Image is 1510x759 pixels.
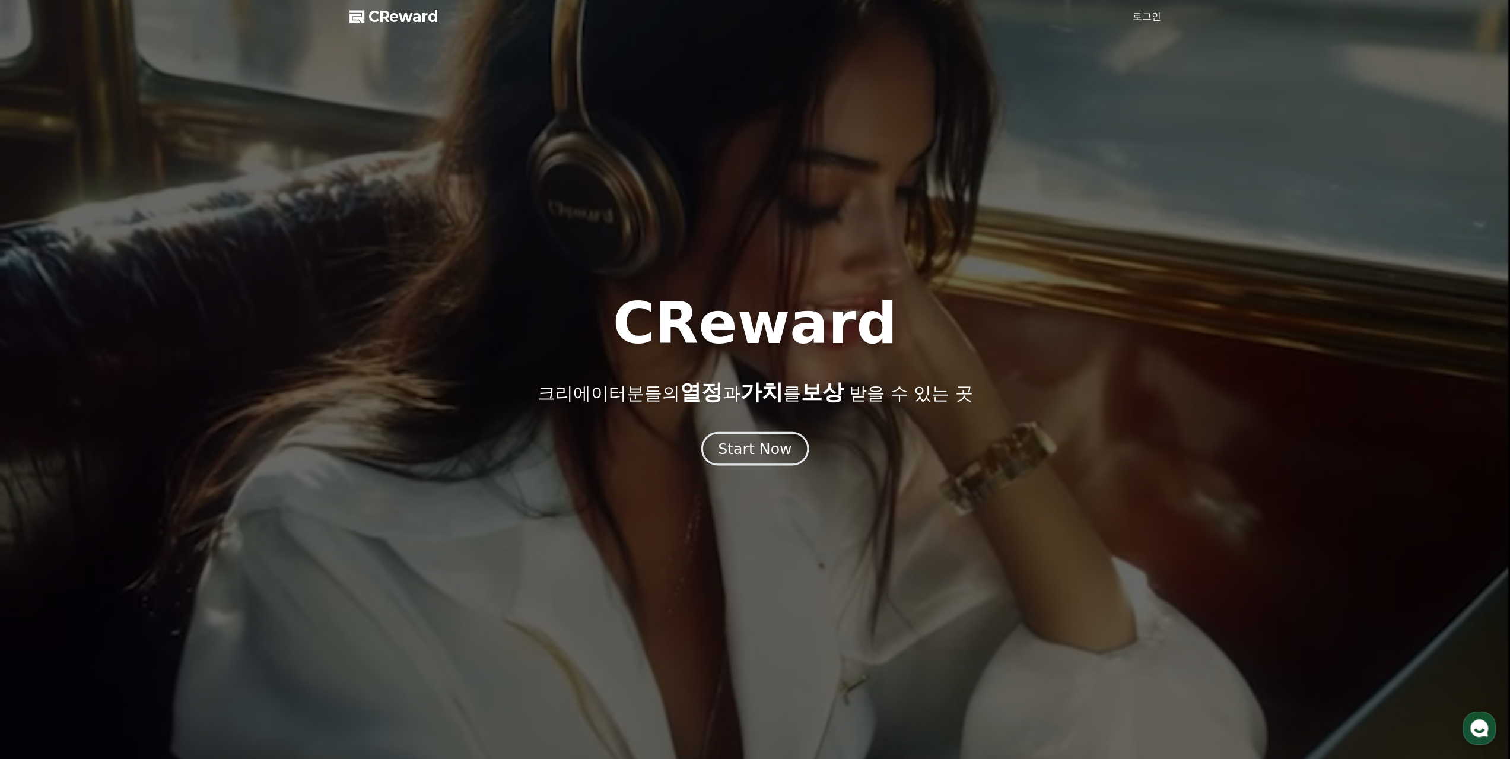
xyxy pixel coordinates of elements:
[4,376,78,406] a: 홈
[800,380,843,404] span: 보상
[109,395,123,404] span: 대화
[718,439,791,459] div: Start Now
[740,380,783,404] span: 가치
[679,380,722,404] span: 열정
[613,295,897,352] h1: CReward
[701,431,809,465] button: Start Now
[704,444,806,456] a: Start Now
[183,394,198,404] span: 설정
[153,376,228,406] a: 설정
[78,376,153,406] a: 대화
[1133,9,1161,24] a: 로그인
[368,7,438,26] span: CReward
[37,394,44,404] span: 홈
[349,7,438,26] a: CReward
[537,380,972,404] p: 크리에이터분들의 과 를 받을 수 있는 곳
